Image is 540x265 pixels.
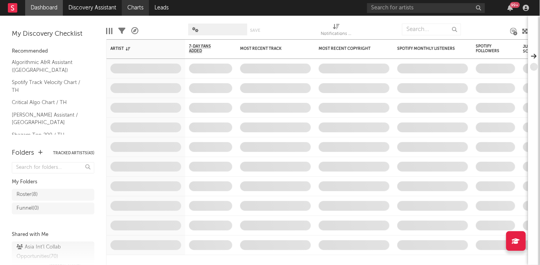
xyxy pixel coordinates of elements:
a: Shazam Top 200 / TH [12,131,86,139]
a: [PERSON_NAME] Assistant / [GEOGRAPHIC_DATA] [12,111,86,127]
div: Notifications (Artist) [321,20,352,42]
input: Search for folders... [12,162,94,174]
div: Edit Columns [106,20,112,42]
div: My Discovery Checklist [12,29,94,39]
button: Save [250,28,260,33]
div: Asia Int'l Collab Opportunities ( 70 ) [17,243,88,261]
button: Tracked Artists(43) [53,151,94,155]
div: My Folders [12,177,94,187]
a: Algorithmic A&R Assistant ([GEOGRAPHIC_DATA]) [12,58,86,74]
div: 99 + [510,2,520,8]
button: 99+ [508,5,513,11]
div: Folders [12,148,34,158]
a: Funnel(0) [12,203,94,214]
div: Filters [118,20,125,42]
a: Roster(8) [12,189,94,201]
input: Search for artists [367,3,485,13]
div: Most Recent Track [240,46,299,51]
a: Critical Algo Chart / TH [12,98,86,107]
a: Spotify Track Velocity Chart / TH [12,78,86,94]
div: Funnel ( 0 ) [17,204,39,213]
span: 7-Day Fans Added [189,44,220,53]
div: A&R Pipeline [131,20,138,42]
div: Recommended [12,47,94,56]
input: Search... [402,24,461,35]
div: Most Recent Copyright [319,46,378,51]
div: Roster ( 8 ) [17,190,38,199]
div: Shared with Me [12,230,94,239]
div: Spotify Followers [476,44,503,53]
div: Artist [110,46,169,51]
div: Notifications (Artist) [321,29,352,39]
div: Spotify Monthly Listeners [397,46,456,51]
